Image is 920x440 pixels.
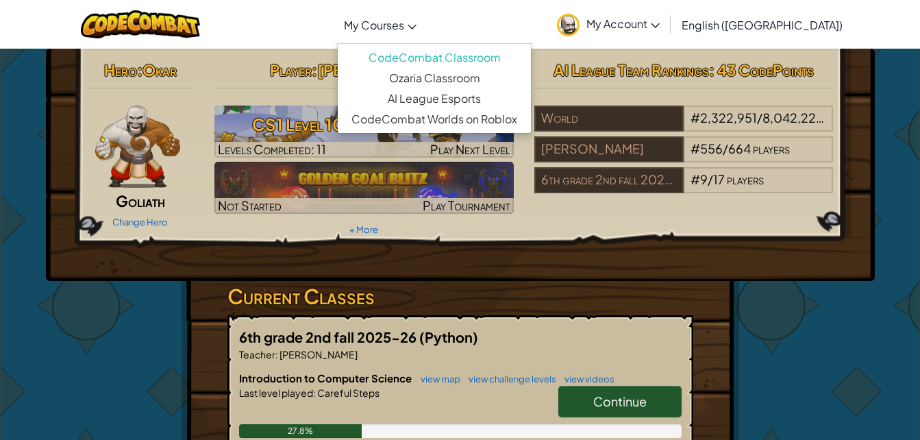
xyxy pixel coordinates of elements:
span: [PERSON_NAME] L [317,60,458,80]
img: CodeCombat logo [81,10,201,38]
a: 6th grade 2nd fall 2025-26#9/17players [534,180,834,196]
span: / [723,140,728,156]
span: [PERSON_NAME] [278,348,358,360]
img: Golden Goal [214,162,514,214]
a: CodeCombat Classroom [338,47,531,68]
a: My Account [550,3,667,46]
span: 556 [700,140,723,156]
span: 8,042,223 [762,110,824,125]
img: goliath-pose.png [95,106,181,188]
span: Introduction to Computer Science [239,371,414,384]
span: English ([GEOGRAPHIC_DATA]) [682,18,843,32]
span: My Account [586,16,660,31]
a: English ([GEOGRAPHIC_DATA]) [675,6,849,43]
a: Play Next Level [214,106,514,158]
div: World [534,106,684,132]
a: view challenge levels [462,374,556,384]
a: Change Hero [112,217,168,228]
span: Goliath [116,191,165,210]
span: My Courses [344,18,404,32]
span: # [691,110,700,125]
span: Teacher [239,348,275,360]
a: [PERSON_NAME]#556/664players [534,149,834,165]
span: # [691,140,700,156]
span: AI League Team Rankings [554,60,709,80]
img: CS1 Level 10: Cell Commentary [214,106,514,158]
span: 664 [728,140,751,156]
img: avatar [557,14,580,36]
span: 17 [713,171,725,187]
span: Play Next Level [430,141,510,157]
span: Careful Steps [316,387,380,399]
span: 6th grade 2nd fall 2025-26 [239,328,419,345]
span: : [312,60,317,80]
span: 9 [700,171,708,187]
a: My Courses [337,6,423,43]
span: Hero [104,60,137,80]
span: players [727,171,764,187]
span: players [753,140,790,156]
a: Not StartedPlay Tournament [214,162,514,214]
span: / [708,171,713,187]
a: CodeCombat Worlds on Roblox [338,109,531,130]
a: + More [349,224,378,235]
span: Last level played [239,387,313,399]
span: Okar [142,60,177,80]
h3: Current Classes [227,281,693,312]
span: / [757,110,762,125]
span: players [825,110,862,125]
h3: CS1 Level 10: Cell Commentary [214,109,514,140]
a: view videos [558,374,614,384]
div: [PERSON_NAME] [534,136,684,162]
span: : [137,60,142,80]
span: 2,322,951 [700,110,757,125]
a: view map [414,374,460,384]
span: Play Tournament [423,197,510,213]
span: Player [270,60,312,80]
span: # [691,171,700,187]
span: Levels Completed: 11 [218,141,326,157]
div: 27.8% [239,424,362,438]
span: : [275,348,278,360]
span: : 43 CodePoints [709,60,814,80]
a: World#2,322,951/8,042,223players [534,119,834,134]
span: Continue [593,393,647,409]
a: Ozaria Classroom [338,68,531,88]
div: 6th grade 2nd fall 2025-26 [534,167,684,193]
span: : [313,387,316,399]
span: Not Started [218,197,282,213]
a: AI League Esports [338,88,531,109]
span: (Python) [419,328,478,345]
